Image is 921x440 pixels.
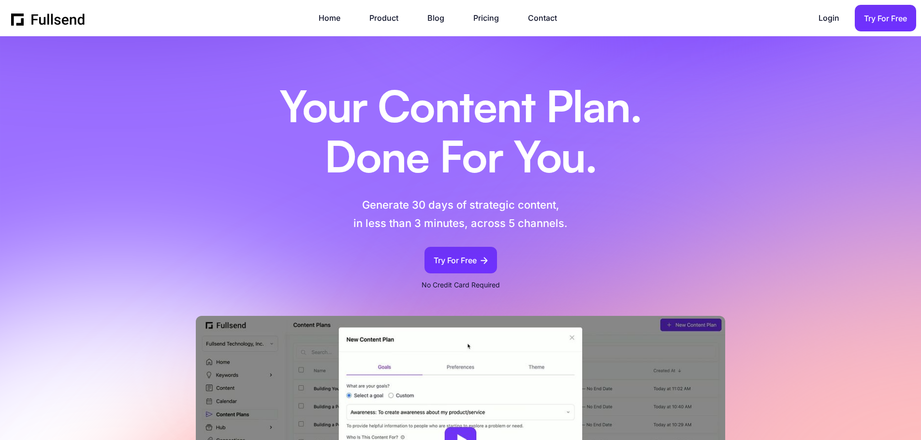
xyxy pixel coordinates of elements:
[528,12,567,25] a: Contact
[319,12,350,25] a: Home
[369,12,408,25] a: Product
[473,12,509,25] a: Pricing
[434,254,477,267] div: Try For Free
[422,279,500,291] p: No Credit Card Required
[864,12,907,25] div: Try For Free
[255,85,666,185] h1: Your Content Plan. Done For You.
[303,196,618,232] p: Generate 30 days of strategic content, in less than 3 minutes, across 5 channels.
[11,11,86,26] a: home
[424,247,497,273] a: Try For Free
[855,5,916,31] a: Try For Free
[427,12,454,25] a: Blog
[819,12,849,25] a: Login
